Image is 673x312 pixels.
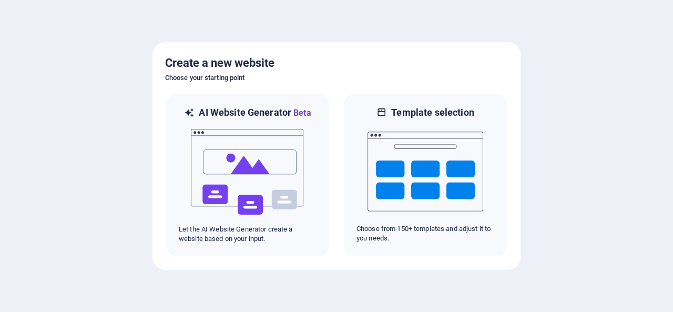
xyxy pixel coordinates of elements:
[291,108,311,118] span: Beta
[165,72,508,84] h6: Choose your starting point
[165,93,330,257] div: AI Website GeneratorBetaaiLet the AI Website Generator create a website based on your input.
[179,225,317,244] p: Let the AI Website Generator create a website based on your input.
[391,106,474,119] h6: Template selection
[165,55,508,72] h5: Create a new website
[199,106,311,119] h6: AI Website Generator
[343,93,508,257] div: Template selectionChoose from 150+ templates and adjust it to you needs.
[356,224,494,243] p: Choose from 150+ templates and adjust it to you needs.
[190,119,305,225] img: ai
